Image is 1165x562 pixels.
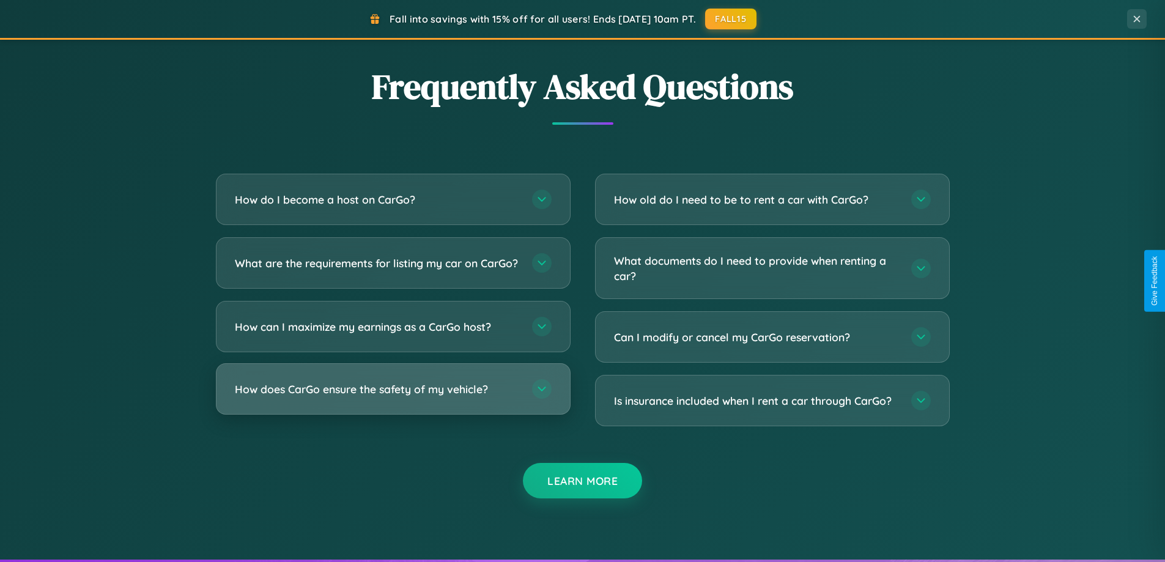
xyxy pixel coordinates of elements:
[390,13,696,25] span: Fall into savings with 15% off for all users! Ends [DATE] 10am PT.
[235,256,520,271] h3: What are the requirements for listing my car on CarGo?
[235,382,520,397] h3: How does CarGo ensure the safety of my vehicle?
[614,253,899,283] h3: What documents do I need to provide when renting a car?
[235,319,520,335] h3: How can I maximize my earnings as a CarGo host?
[216,63,950,110] h2: Frequently Asked Questions
[523,463,642,498] button: Learn More
[1150,256,1159,306] div: Give Feedback
[705,9,756,29] button: FALL15
[235,192,520,207] h3: How do I become a host on CarGo?
[614,330,899,345] h3: Can I modify or cancel my CarGo reservation?
[614,393,899,409] h3: Is insurance included when I rent a car through CarGo?
[614,192,899,207] h3: How old do I need to be to rent a car with CarGo?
